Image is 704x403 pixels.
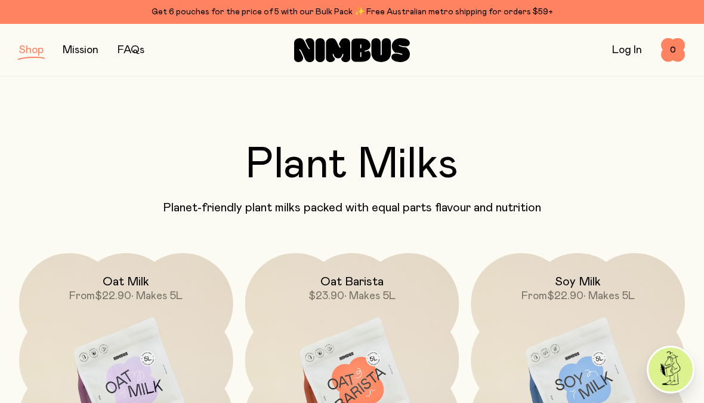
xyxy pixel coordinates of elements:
[555,275,601,289] h2: Soy Milk
[547,291,583,302] span: $22.90
[661,38,685,62] button: 0
[63,45,98,56] a: Mission
[95,291,131,302] span: $22.90
[344,291,396,302] span: • Makes 5L
[583,291,635,302] span: • Makes 5L
[612,45,642,56] a: Log In
[103,275,149,289] h2: Oat Milk
[19,5,685,19] div: Get 6 pouches for the price of 5 with our Bulk Pack ✨ Free Australian metro shipping for orders $59+
[19,201,685,215] p: Planet-friendly plant milks packed with equal parts flavour and nutrition
[320,275,384,289] h2: Oat Barista
[19,143,685,186] h2: Plant Milks
[69,291,95,302] span: From
[118,45,144,56] a: FAQs
[649,347,693,392] img: agent
[308,291,344,302] span: $23.90
[521,291,547,302] span: From
[131,291,183,302] span: • Makes 5L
